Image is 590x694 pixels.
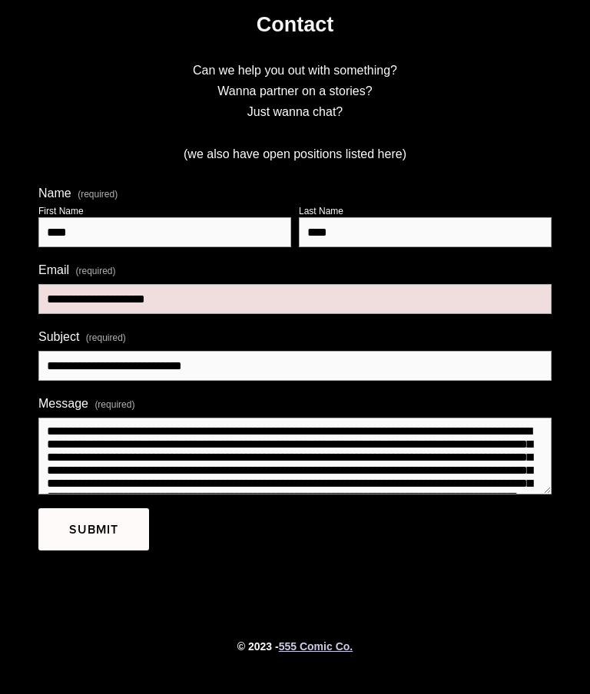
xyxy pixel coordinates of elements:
[38,187,71,200] span: Name
[279,640,353,653] a: 555 Comic Co.
[237,640,279,653] strong: © 2023 -
[69,520,118,538] span: Submit
[299,206,343,216] div: Last Name
[78,190,118,199] span: (required)
[38,263,69,277] span: Email
[75,261,115,281] span: (required)
[38,12,552,38] h1: Contact
[86,328,126,348] span: (required)
[38,60,552,123] p: Can we help you out with something? Wanna partner on a stories? Just wanna chat?
[94,395,134,415] span: (required)
[38,206,84,216] div: First Name
[38,508,149,550] button: SubmitSubmit
[38,330,79,344] span: Subject
[38,397,88,411] span: Message
[38,144,552,164] p: (we also have open positions listed here)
